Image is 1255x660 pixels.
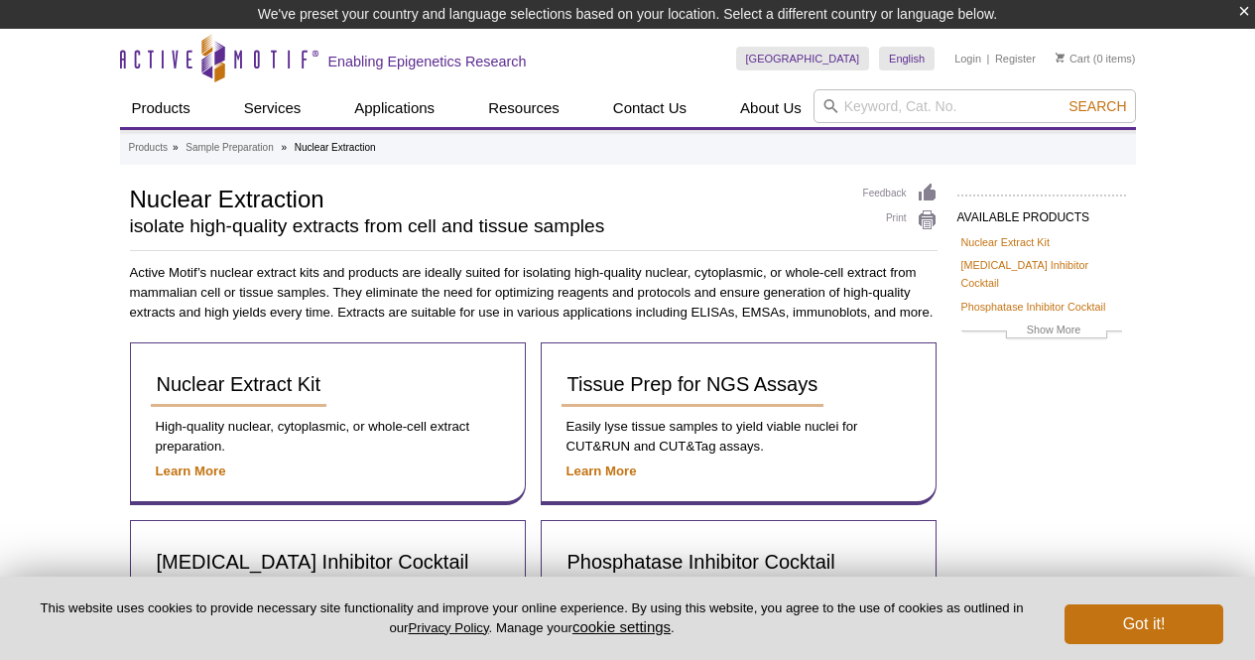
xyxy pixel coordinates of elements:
a: Tissue Prep for NGS Assays [562,363,824,407]
span: Search [1068,98,1126,114]
p: High-quality nuclear, cytoplasmic, or whole-cell extract preparation. [151,417,505,457]
li: Nuclear Extraction [295,142,376,153]
p: This website uses cookies to provide necessary site functionality and improve your online experie... [32,599,1032,637]
a: Sample Preparation [186,139,273,157]
span: [MEDICAL_DATA] Inhibitor Cocktail [157,551,469,573]
a: Feedback [863,183,938,204]
img: Your Cart [1056,53,1065,63]
h2: AVAILABLE PRODUCTS [957,195,1126,230]
a: English [879,47,935,70]
a: Login [954,52,981,66]
h2: isolate high-quality extracts from cell and tissue samples [130,217,843,235]
h2: Enabling Epigenetics Research [328,53,527,70]
p: Active Motif’s nuclear extract kits and products are ideally suited for isolating high-quality nu... [130,263,938,323]
a: Learn More [566,463,637,478]
a: Nuclear Extract Kit [961,233,1050,251]
a: Register [995,52,1036,66]
li: | [987,47,990,70]
button: cookie settings [572,618,671,635]
a: Print [863,209,938,231]
a: Phosphatase Inhibitor Cocktail [562,541,841,585]
button: Got it! [1065,604,1223,644]
li: » [281,142,287,153]
a: Products [120,89,202,127]
a: About Us [728,89,814,127]
a: Cart [1056,52,1090,66]
a: Learn More [156,463,226,478]
span: Phosphatase Inhibitor Cocktail [567,551,835,573]
a: Nuclear Extract Kit [151,363,327,407]
a: Products [129,139,168,157]
button: Search [1063,97,1132,115]
span: Nuclear Extract Kit [157,373,321,395]
a: [MEDICAL_DATA] Inhibitor Cocktail [961,256,1122,292]
a: Privacy Policy [408,620,488,635]
a: Resources [476,89,571,127]
span: Tissue Prep for NGS Assays [567,373,818,395]
a: Services [232,89,314,127]
h1: Nuclear Extraction [130,183,843,212]
a: Contact Us [601,89,698,127]
a: Show More [961,321,1122,343]
li: (0 items) [1056,47,1136,70]
li: » [173,142,179,153]
a: Phosphatase Inhibitor Cocktail [961,298,1106,316]
input: Keyword, Cat. No. [814,89,1136,123]
a: Applications [342,89,446,127]
a: [MEDICAL_DATA] Inhibitor Cocktail [151,541,475,585]
a: [GEOGRAPHIC_DATA] [736,47,870,70]
p: Easily lyse tissue samples to yield viable nuclei for CUT&RUN and CUT&Tag assays. [562,417,916,457]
